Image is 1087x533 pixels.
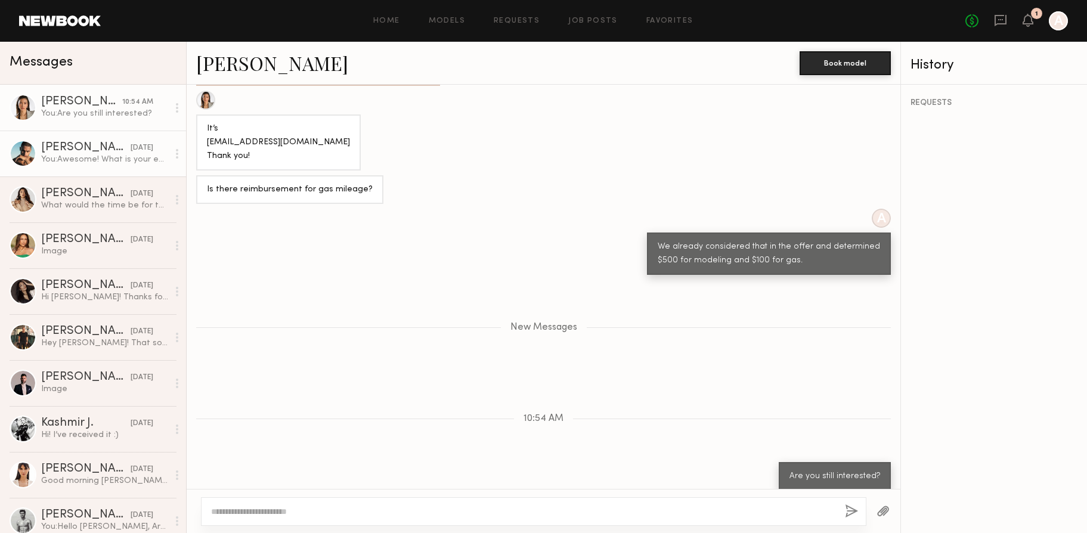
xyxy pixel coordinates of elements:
[41,200,168,211] div: What would the time be for the shoot?
[789,470,880,484] div: Are you still interested?
[41,246,168,257] div: Image
[646,17,693,25] a: Favorites
[41,234,131,246] div: [PERSON_NAME]
[41,188,131,200] div: [PERSON_NAME]
[207,122,350,163] div: It’s [EMAIL_ADDRESS][DOMAIN_NAME] Thank you!
[1049,11,1068,30] a: A
[207,183,373,197] div: Is there reimbursement for gas mileage?
[429,17,465,25] a: Models
[131,234,153,246] div: [DATE]
[41,326,131,337] div: [PERSON_NAME]
[41,383,168,395] div: Image
[41,337,168,349] div: Hey [PERSON_NAME]! That sounds fun! I’m interested
[41,142,131,154] div: [PERSON_NAME]
[911,99,1077,107] div: REQUESTS
[41,108,168,119] div: You: Are you still interested?
[196,50,348,76] a: [PERSON_NAME]
[41,371,131,383] div: [PERSON_NAME]
[131,510,153,521] div: [DATE]
[41,154,168,165] div: You: Awesome! What is your email address?
[41,96,122,108] div: [PERSON_NAME]
[131,464,153,475] div: [DATE]
[41,463,131,475] div: [PERSON_NAME]
[800,57,891,67] a: Book model
[41,429,168,441] div: Hi! I’ve received it :)
[524,414,563,424] span: 10:54 AM
[510,323,577,333] span: New Messages
[41,292,168,303] div: Hi [PERSON_NAME]! Thanks for reaching out, unfortunately I’m not available! x
[911,58,1077,72] div: History
[41,475,168,486] div: Good morning [PERSON_NAME], Absolutely, I’ll take care of that [DATE]. I’ll send the QR code to y...
[131,372,153,383] div: [DATE]
[131,280,153,292] div: [DATE]
[41,521,168,532] div: You: Hello [PERSON_NAME], Are you available for a restaurant photoshoot in [GEOGRAPHIC_DATA] on [...
[41,417,131,429] div: Kashmir J.
[122,97,153,108] div: 10:54 AM
[1035,11,1038,17] div: 1
[131,326,153,337] div: [DATE]
[131,142,153,154] div: [DATE]
[41,280,131,292] div: [PERSON_NAME]
[131,418,153,429] div: [DATE]
[800,51,891,75] button: Book model
[131,188,153,200] div: [DATE]
[10,55,73,69] span: Messages
[494,17,540,25] a: Requests
[41,509,131,521] div: [PERSON_NAME]
[373,17,400,25] a: Home
[658,240,880,268] div: We already considered that in the offer and determined $500 for modeling and $100 for gas.
[568,17,618,25] a: Job Posts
